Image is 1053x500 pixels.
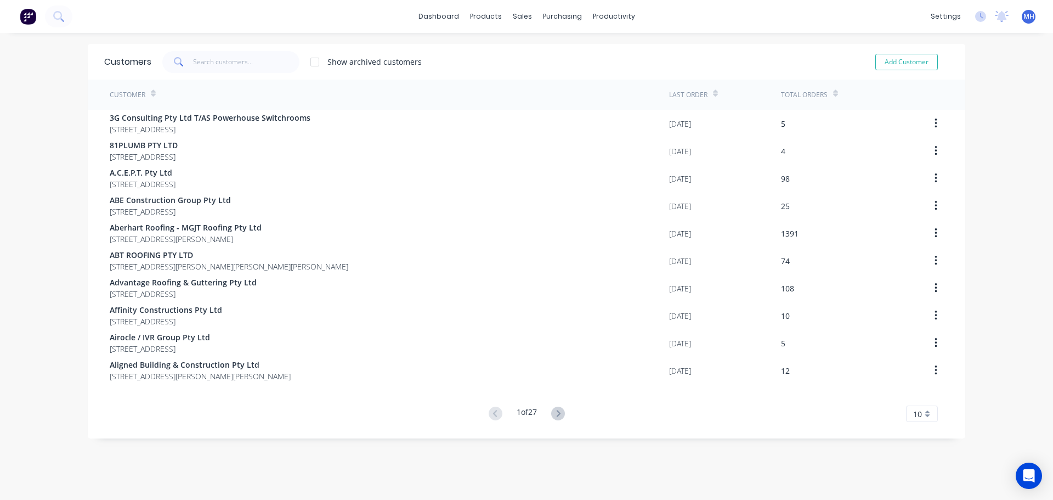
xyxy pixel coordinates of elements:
[781,255,790,267] div: 74
[20,8,36,25] img: Factory
[781,90,828,100] div: Total Orders
[781,283,794,294] div: 108
[669,365,691,377] div: [DATE]
[669,90,707,100] div: Last Order
[193,51,300,73] input: Search customers...
[110,370,291,382] span: [STREET_ADDRESS][PERSON_NAME][PERSON_NAME]
[110,249,348,261] span: ABT ROOFING PTY LTD
[781,338,785,349] div: 5
[587,8,641,25] div: productivity
[110,261,348,272] span: [STREET_ADDRESS][PERSON_NAME][PERSON_NAME][PERSON_NAME]
[413,8,465,25] a: dashboard
[781,118,785,130] div: 5
[110,222,262,233] span: Aberhart Roofing - MGJT Roofing Pty Ltd
[781,200,790,212] div: 25
[110,123,310,135] span: [STREET_ADDRESS]
[110,139,178,151] span: 81PLUMB PTY LTD
[110,112,310,123] span: 3G Consulting Pty Ltd T/AS Powerhouse Switchrooms
[875,54,938,70] button: Add Customer
[669,200,691,212] div: [DATE]
[669,283,691,294] div: [DATE]
[327,56,422,68] div: Show archived customers
[781,365,790,377] div: 12
[781,145,785,157] div: 4
[110,288,257,300] span: [STREET_ADDRESS]
[110,167,175,178] span: A.C.E.P.T. Pty Ltd
[925,8,966,25] div: settings
[110,233,262,245] span: [STREET_ADDRESS][PERSON_NAME]
[781,310,790,322] div: 10
[1016,463,1042,489] div: Open Intercom Messenger
[537,8,587,25] div: purchasing
[110,277,257,288] span: Advantage Roofing & Guttering Pty Ltd
[110,332,210,343] span: Airocle / IVR Group Pty Ltd
[669,173,691,184] div: [DATE]
[669,145,691,157] div: [DATE]
[913,408,922,420] span: 10
[781,173,790,184] div: 98
[781,228,799,239] div: 1391
[110,359,291,370] span: Aligned Building & Construction Pty Ltd
[517,406,537,422] div: 1 of 27
[669,255,691,267] div: [DATE]
[110,304,222,316] span: Affinity Constructions Pty Ltd
[110,343,210,355] span: [STREET_ADDRESS]
[110,151,178,162] span: [STREET_ADDRESS]
[669,118,691,130] div: [DATE]
[110,206,231,217] span: [STREET_ADDRESS]
[104,55,151,69] div: Customers
[110,194,231,206] span: ABE Construction Group Pty Ltd
[465,8,507,25] div: products
[669,338,691,349] div: [DATE]
[110,316,222,327] span: [STREET_ADDRESS]
[507,8,537,25] div: sales
[110,178,175,190] span: [STREET_ADDRESS]
[1023,12,1034,21] span: MH
[669,228,691,239] div: [DATE]
[110,90,145,100] div: Customer
[669,310,691,322] div: [DATE]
